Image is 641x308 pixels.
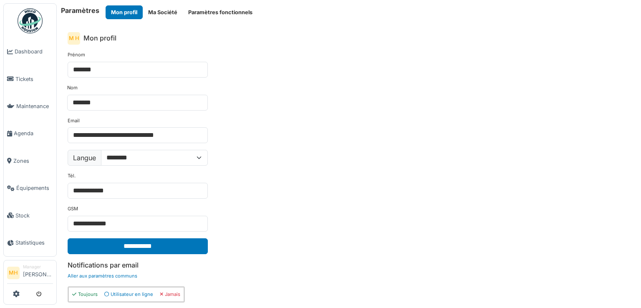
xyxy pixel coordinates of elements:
[15,239,53,247] span: Statistiques
[4,38,56,65] a: Dashboard
[4,147,56,174] a: Zones
[23,264,53,282] li: [PERSON_NAME]
[13,157,53,165] span: Zones
[61,7,99,15] h6: Paramètres
[68,150,101,166] label: Langue
[104,291,153,298] div: Utilisateur en ligne
[72,291,98,298] div: Toujours
[68,205,78,212] label: GSM
[7,264,53,284] a: MH Manager[PERSON_NAME]
[14,129,53,137] span: Agenda
[4,229,56,256] a: Statistiques
[4,93,56,120] a: Maintenance
[16,102,53,110] span: Maintenance
[68,273,137,279] a: Aller aux paramètres communs
[4,174,56,202] a: Équipements
[143,5,183,19] button: Ma Société
[23,264,53,270] div: Manager
[15,48,53,56] span: Dashboard
[106,5,143,19] button: Mon profil
[68,261,630,269] h6: Notifications par email
[83,34,116,42] h6: Mon profil
[16,184,53,192] span: Équipements
[68,32,80,45] div: M H
[4,120,56,147] a: Agenda
[160,291,180,298] div: Jamais
[183,5,258,19] button: Paramètres fonctionnels
[67,84,78,91] label: Nom
[15,75,53,83] span: Tickets
[68,117,80,124] label: Email
[4,65,56,92] a: Tickets
[4,202,56,229] a: Stock
[15,212,53,220] span: Stock
[68,51,85,58] label: Prénom
[18,8,43,33] img: Badge_color-CXgf-gQk.svg
[68,172,76,179] label: Tél.
[7,267,20,279] li: MH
